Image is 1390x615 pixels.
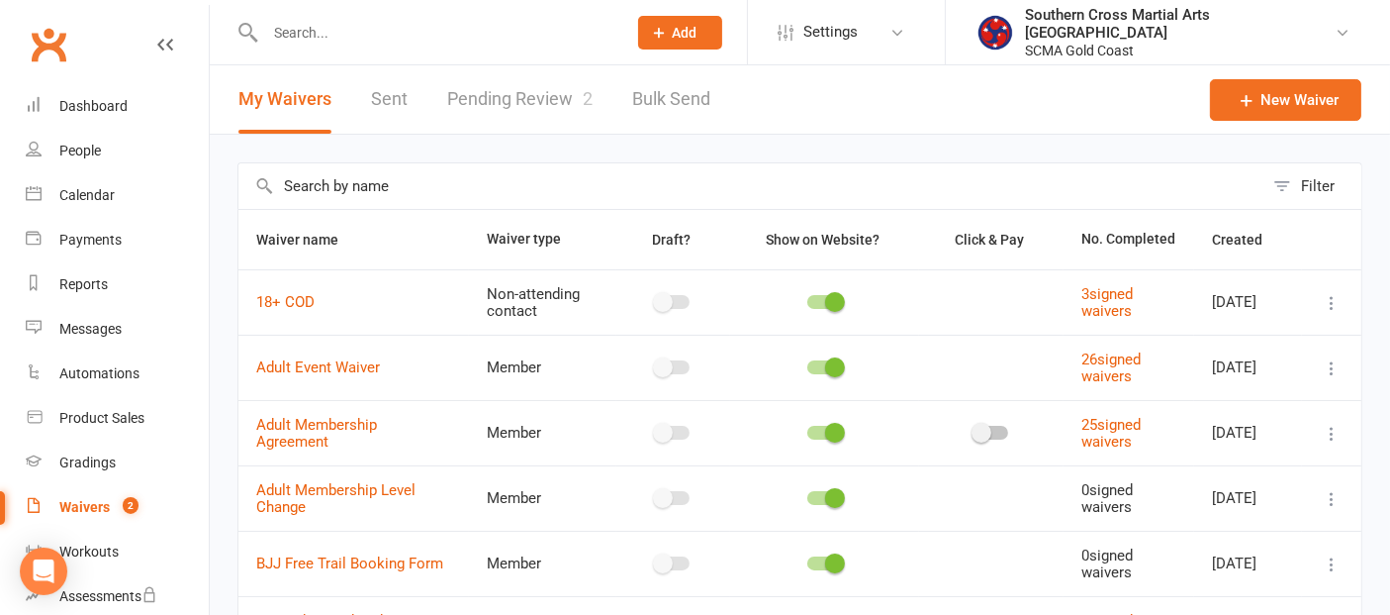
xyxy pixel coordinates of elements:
div: Southern Cross Martial Arts [GEOGRAPHIC_DATA] [1025,6,1335,42]
span: Show on Website? [766,232,880,248]
a: Adult Event Waiver [256,359,380,376]
span: Waiver name [256,232,360,248]
input: Search by name [238,163,1263,209]
a: Workouts [26,530,209,574]
span: 2 [583,88,593,109]
div: Workouts [59,544,119,560]
a: Adult Membership Level Change [256,481,416,516]
td: [DATE] [1194,531,1302,596]
a: Adult Membership Agreement [256,416,377,451]
button: Show on Website? [748,228,901,252]
button: Waiver name [256,228,360,252]
span: 0 signed waivers [1081,547,1133,581]
a: Reports [26,262,209,307]
td: [DATE] [1194,465,1302,531]
td: Member [469,465,616,531]
a: Product Sales [26,396,209,441]
a: People [26,129,209,173]
button: Draft? [634,228,712,252]
th: Waiver type [469,210,616,269]
a: 26signed waivers [1081,351,1141,385]
button: Filter [1263,163,1361,209]
div: Reports [59,276,108,292]
td: Member [469,531,616,596]
span: Click & Pay [955,232,1024,248]
a: Automations [26,352,209,396]
div: Messages [59,321,122,337]
div: Gradings [59,455,116,470]
a: BJJ Free Trail Booking Form [256,555,443,572]
a: Sent [371,65,408,134]
div: People [59,143,101,158]
a: Bulk Send [632,65,710,134]
a: 3signed waivers [1081,285,1133,320]
a: Payments [26,218,209,262]
a: New Waiver [1210,79,1361,121]
a: Clubworx [24,20,73,69]
input: Search... [259,19,612,47]
div: Dashboard [59,98,128,114]
span: 0 signed waivers [1081,481,1133,516]
td: [DATE] [1194,335,1302,400]
span: Settings [803,10,858,54]
td: Member [469,400,616,465]
div: Waivers [59,499,110,515]
span: Created [1212,232,1284,248]
td: Non-attending contact [469,269,616,335]
div: Product Sales [59,410,144,426]
td: Member [469,335,616,400]
span: 2 [123,497,139,514]
div: Payments [59,232,122,248]
a: 18+ COD [256,293,315,311]
a: Dashboard [26,84,209,129]
button: Add [638,16,722,50]
div: SCMA Gold Coast [1025,42,1335,59]
td: [DATE] [1194,400,1302,465]
a: 25signed waivers [1081,416,1141,451]
button: Created [1212,228,1284,252]
a: Waivers 2 [26,485,209,530]
button: My Waivers [238,65,331,134]
div: Automations [59,365,139,381]
div: Filter [1301,174,1335,198]
img: thumb_image1620786302.png [975,13,1015,52]
span: Add [673,25,697,41]
td: [DATE] [1194,269,1302,335]
a: Gradings [26,441,209,485]
div: Open Intercom Messenger [20,548,67,595]
div: Assessments [59,588,157,604]
th: No. Completed [1064,210,1194,269]
span: Draft? [652,232,691,248]
a: Pending Review2 [447,65,593,134]
div: Calendar [59,187,115,203]
a: Messages [26,307,209,352]
a: Calendar [26,173,209,218]
button: Click & Pay [937,228,1046,252]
